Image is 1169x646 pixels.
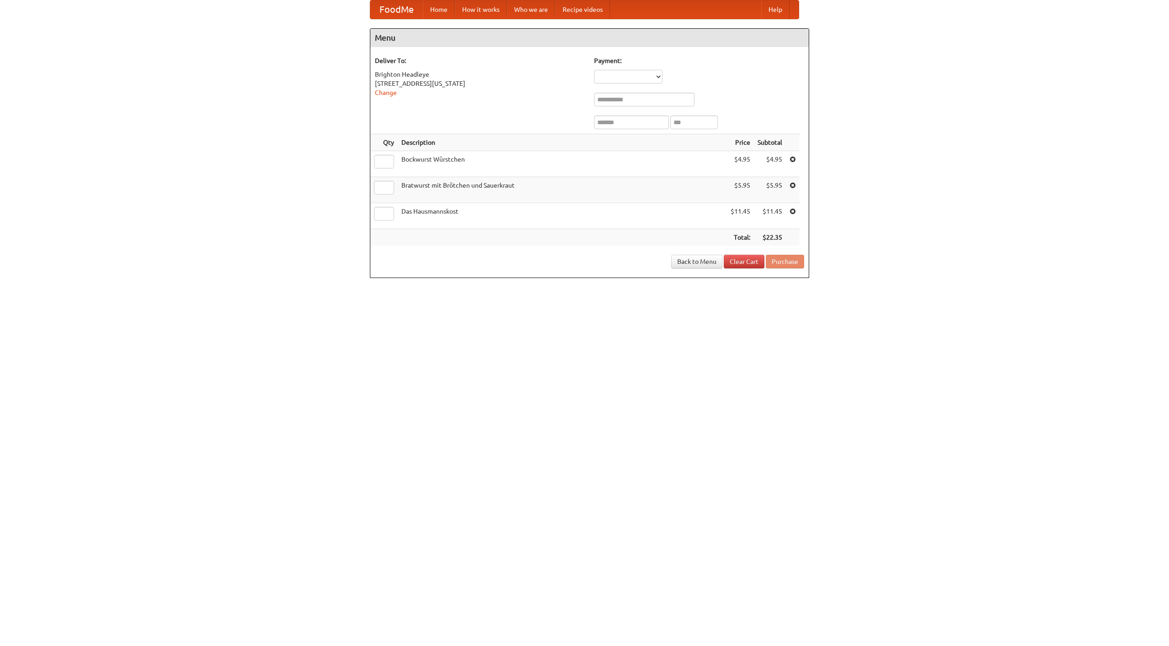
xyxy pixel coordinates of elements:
[370,134,398,151] th: Qty
[727,203,754,229] td: $11.45
[761,0,790,19] a: Help
[507,0,555,19] a: Who we are
[375,89,397,96] a: Change
[754,203,786,229] td: $11.45
[727,229,754,246] th: Total:
[370,0,423,19] a: FoodMe
[398,203,727,229] td: Das Hausmannskost
[754,151,786,177] td: $4.95
[727,134,754,151] th: Price
[375,56,585,65] h5: Deliver To:
[754,134,786,151] th: Subtotal
[754,177,786,203] td: $5.95
[398,151,727,177] td: Bockwurst Würstchen
[455,0,507,19] a: How it works
[766,255,804,268] button: Purchase
[724,255,764,268] a: Clear Cart
[671,255,722,268] a: Back to Menu
[727,177,754,203] td: $5.95
[423,0,455,19] a: Home
[370,29,809,47] h4: Menu
[727,151,754,177] td: $4.95
[555,0,610,19] a: Recipe videos
[594,56,804,65] h5: Payment:
[398,134,727,151] th: Description
[398,177,727,203] td: Bratwurst mit Brötchen und Sauerkraut
[375,79,585,88] div: [STREET_ADDRESS][US_STATE]
[754,229,786,246] th: $22.35
[375,70,585,79] div: Brighton Headleye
